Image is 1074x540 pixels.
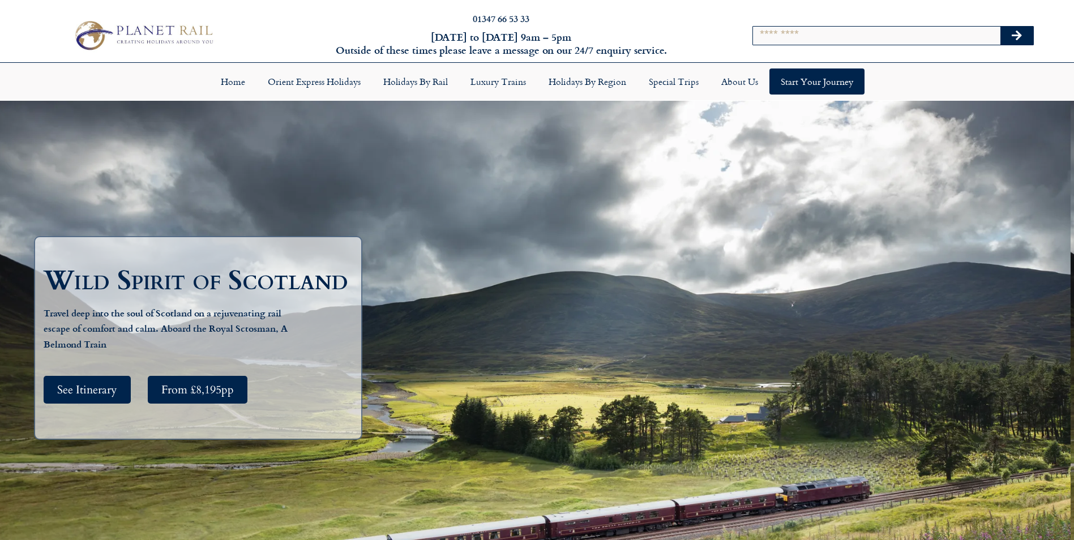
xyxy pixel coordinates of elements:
button: Search [1000,27,1033,45]
strong: Travel deep into the soul of Scotland on a rejuvenating rail escape of comfort and calm. Aboard t... [44,306,288,350]
a: Holidays by Region [537,68,637,95]
a: See Itinerary [44,376,131,404]
h6: [DATE] to [DATE] 9am – 5pm Outside of these times please leave a message on our 24/7 enquiry serv... [289,31,713,57]
nav: Menu [6,68,1068,95]
span: See Itinerary [57,383,117,397]
span: From £8,195pp [161,383,234,397]
a: Orient Express Holidays [256,68,372,95]
a: Luxury Trains [459,68,537,95]
a: 01347 66 53 33 [473,12,529,25]
a: Holidays by Rail [372,68,459,95]
a: About Us [710,68,769,95]
a: From £8,195pp [148,376,247,404]
a: Special Trips [637,68,710,95]
img: Planet Rail Train Holidays Logo [69,18,217,54]
h1: Wild Spirit of Scotland [44,267,358,294]
a: Home [209,68,256,95]
a: Start your Journey [769,68,865,95]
